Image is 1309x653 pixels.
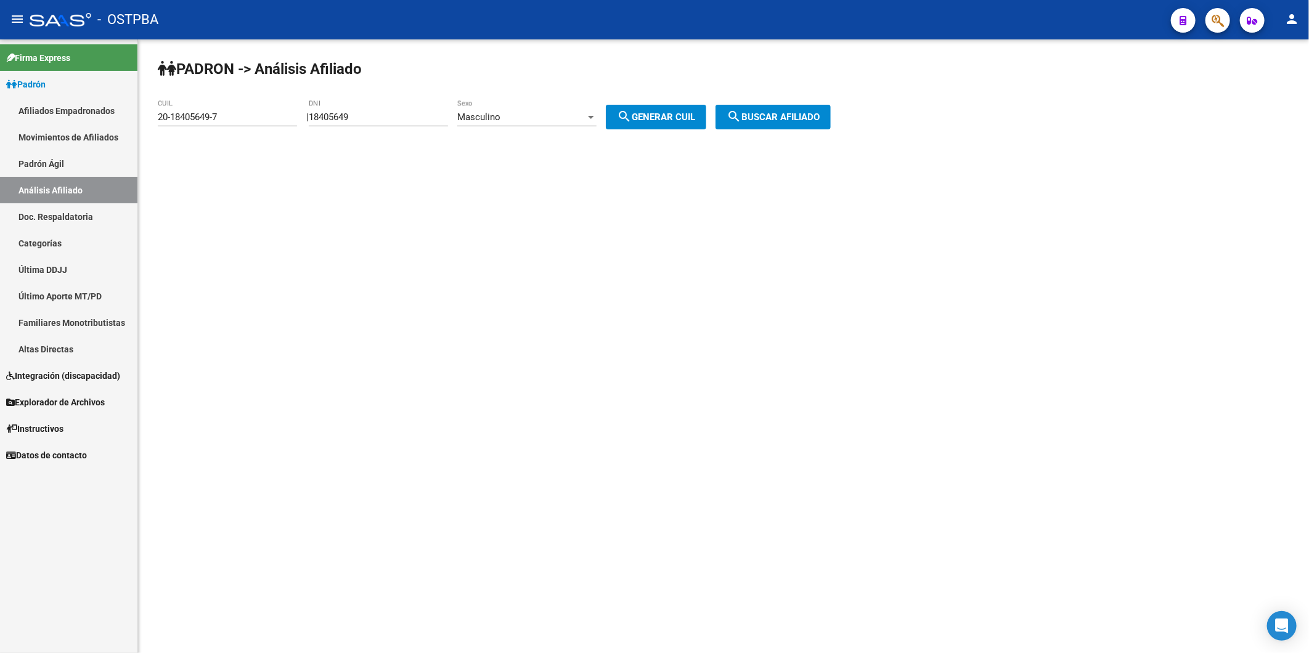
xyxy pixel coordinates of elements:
span: Instructivos [6,422,63,436]
mat-icon: menu [10,12,25,26]
span: Firma Express [6,51,70,65]
span: Integración (discapacidad) [6,369,120,383]
div: Open Intercom Messenger [1267,611,1297,641]
span: Generar CUIL [617,112,695,123]
mat-icon: person [1284,12,1299,26]
span: Masculino [457,112,500,123]
div: | [306,112,716,123]
button: Buscar afiliado [716,105,831,129]
span: Padrón [6,78,46,91]
span: - OSTPBA [97,6,158,33]
span: Buscar afiliado [727,112,820,123]
span: Explorador de Archivos [6,395,105,409]
span: Datos de contacto [6,448,87,462]
button: Generar CUIL [606,105,706,129]
mat-icon: search [617,109,632,124]
mat-icon: search [727,109,741,124]
strong: PADRON -> Análisis Afiliado [158,60,362,78]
